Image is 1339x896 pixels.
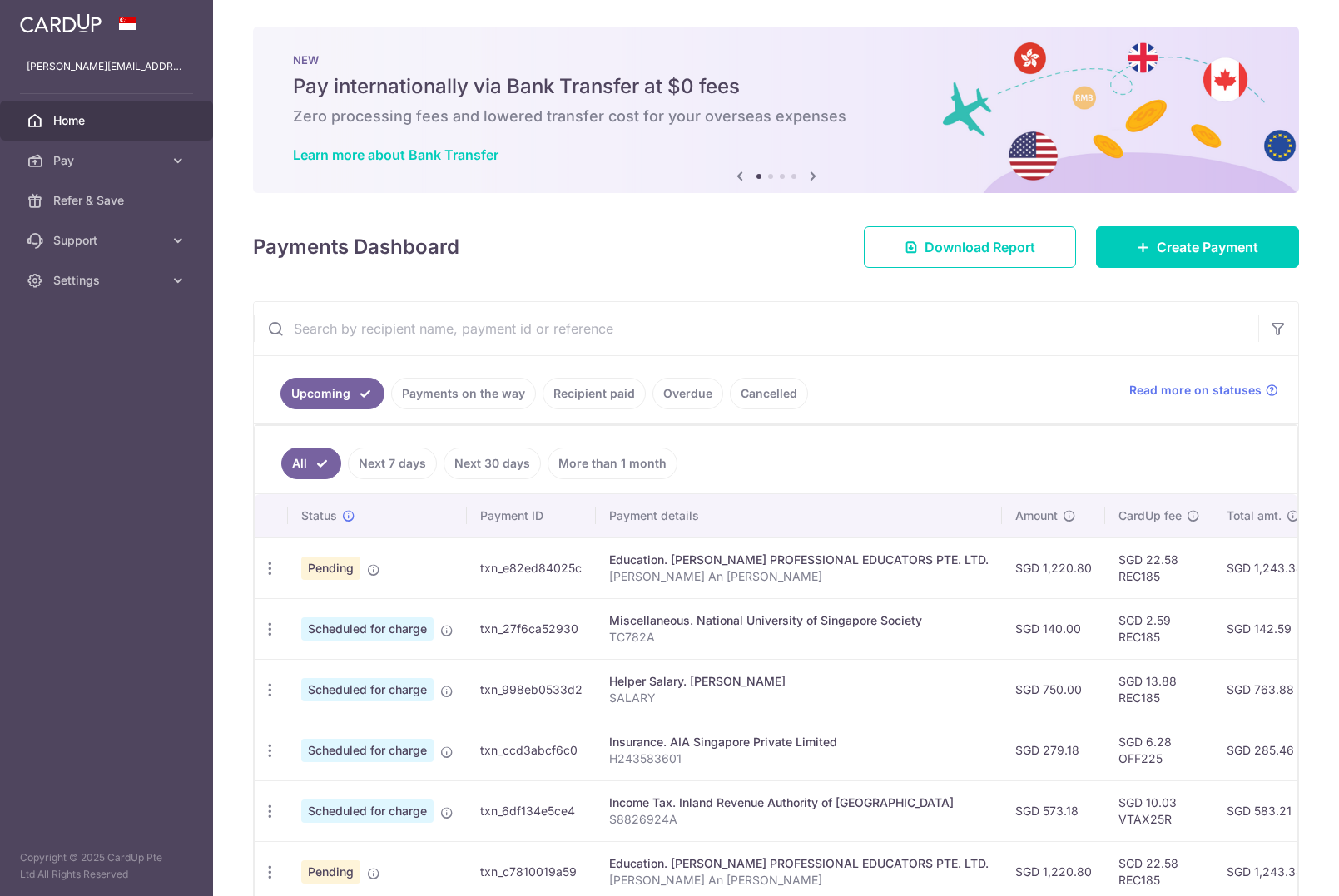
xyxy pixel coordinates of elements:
a: Create Payment [1096,226,1299,268]
span: Create Payment [1157,237,1258,257]
a: Learn more about Bank Transfer [293,146,498,163]
td: SGD 285.46 [1213,720,1317,780]
p: NEW [293,53,1259,67]
span: Support [53,232,163,249]
p: H243583601 [609,750,989,767]
img: CardUp [20,13,102,33]
div: Insurance. AIA Singapore Private Limited [609,734,989,750]
span: Read more on statuses [1129,382,1262,398]
span: Refer & Save [53,192,163,209]
span: Pay [53,152,163,169]
td: txn_ccd3abcf6c0 [467,720,596,780]
a: Cancelled [730,378,808,409]
td: SGD 1,243.38 [1213,537,1317,598]
span: Pending [301,860,360,884]
td: SGD 573.18 [1002,780,1105,841]
p: [PERSON_NAME] An [PERSON_NAME] [609,872,989,889]
a: Next 7 days [348,448,437,479]
p: [PERSON_NAME] An [PERSON_NAME] [609,568,989,585]
td: SGD 583.21 [1213,780,1317,841]
td: SGD 279.18 [1002,720,1105,780]
div: Miscellaneous. National University of Singapore Society [609,612,989,629]
span: Pending [301,557,360,580]
span: Settings [53,272,163,289]
td: txn_27f6ca52930 [467,598,596,659]
span: CardUp fee [1118,507,1182,524]
span: Scheduled for charge [301,799,434,823]
input: Search by recipient name, payment id or reference [254,302,1258,355]
td: txn_e82ed84025c [467,537,596,598]
p: [PERSON_NAME][EMAIL_ADDRESS][DOMAIN_NAME] [27,58,186,75]
a: Payments on the way [391,378,536,409]
h5: Pay internationally via Bank Transfer at $0 fees [293,73,1259,100]
span: Scheduled for charge [301,678,434,701]
td: SGD 763.88 [1213,659,1317,720]
td: SGD 6.28 OFF225 [1105,720,1213,780]
p: TC782A [609,629,989,646]
td: SGD 750.00 [1002,659,1105,720]
td: SGD 22.58 REC185 [1105,537,1213,598]
td: SGD 1,220.80 [1002,537,1105,598]
div: Helper Salary. [PERSON_NAME] [609,673,989,690]
div: Income Tax. Inland Revenue Authority of [GEOGRAPHIC_DATA] [609,795,989,811]
th: Payment ID [467,494,596,537]
a: Upcoming [280,378,384,409]
span: Total amt. [1227,507,1282,524]
a: All [281,448,341,479]
a: Recipient paid [543,378,646,409]
a: Overdue [652,378,723,409]
td: txn_998eb0533d2 [467,659,596,720]
p: SALARY [609,690,989,706]
a: Download Report [864,226,1076,268]
a: More than 1 month [548,448,677,479]
span: Home [53,112,163,129]
span: Scheduled for charge [301,617,434,641]
span: Status [301,507,337,524]
th: Payment details [596,494,1002,537]
a: Next 30 days [444,448,541,479]
td: txn_6df134e5ce4 [467,780,596,841]
a: Read more on statuses [1129,382,1278,398]
td: SGD 13.88 REC185 [1105,659,1213,720]
h4: Payments Dashboard [253,232,459,262]
div: Education. [PERSON_NAME] PROFESSIONAL EDUCATORS PTE. LTD. [609,552,989,568]
td: SGD 140.00 [1002,598,1105,659]
span: Scheduled for charge [301,739,434,762]
h6: Zero processing fees and lowered transfer cost for your overseas expenses [293,106,1259,126]
p: S8826924A [609,811,989,828]
span: Download Report [925,237,1035,257]
td: SGD 2.59 REC185 [1105,598,1213,659]
span: Amount [1015,507,1058,524]
div: Education. [PERSON_NAME] PROFESSIONAL EDUCATORS PTE. LTD. [609,855,989,872]
img: Bank transfer banner [253,27,1299,193]
td: SGD 10.03 VTAX25R [1105,780,1213,841]
td: SGD 142.59 [1213,598,1317,659]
